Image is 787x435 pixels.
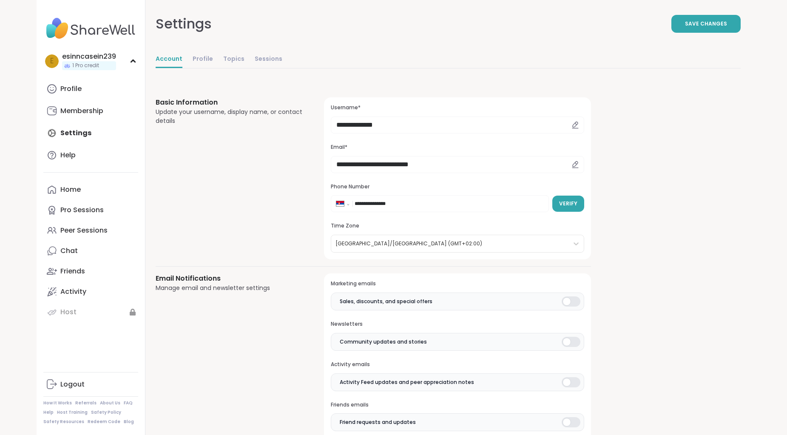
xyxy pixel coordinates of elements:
div: Update your username, display name, or contact details [156,108,304,125]
h3: Marketing emails [331,280,584,287]
span: e [50,56,54,67]
a: Activity [43,281,138,302]
span: Save Changes [685,20,727,28]
a: Help [43,145,138,165]
div: Profile [60,84,82,94]
a: FAQ [124,400,133,406]
span: Activity Feed updates and peer appreciation notes [340,378,474,386]
span: Community updates and stories [340,338,427,346]
a: About Us [100,400,120,406]
a: Membership [43,101,138,121]
a: Peer Sessions [43,220,138,241]
div: esinncasein239 [62,52,116,61]
div: Friends [60,267,85,276]
div: Chat [60,246,78,256]
span: Friend requests and updates [340,418,416,426]
a: Host [43,302,138,322]
span: Sales, discounts, and special offers [340,298,432,305]
a: Safety Policy [91,409,121,415]
div: Host [60,307,77,317]
h3: Time Zone [331,222,584,230]
img: ShareWell Nav Logo [43,14,138,43]
div: Peer Sessions [60,226,108,235]
h3: Basic Information [156,97,304,108]
a: Blog [124,419,134,425]
h3: Email Notifications [156,273,304,284]
div: Manage email and newsletter settings [156,284,304,293]
a: Sessions [255,51,282,68]
span: 1 Pro credit [72,62,99,69]
button: Save Changes [671,15,741,33]
a: Pro Sessions [43,200,138,220]
div: Home [60,185,81,194]
h3: Email* [331,144,584,151]
a: Topics [223,51,244,68]
a: How It Works [43,400,72,406]
a: Friends [43,261,138,281]
a: Profile [43,79,138,99]
div: Membership [60,106,103,116]
a: Help [43,409,54,415]
a: Profile [193,51,213,68]
a: Home [43,179,138,200]
a: Chat [43,241,138,261]
h3: Newsletters [331,321,584,328]
h3: Activity emails [331,361,584,368]
div: Activity [60,287,86,296]
h3: Friends emails [331,401,584,409]
a: Redeem Code [88,419,120,425]
span: Verify [559,200,577,208]
a: Referrals [75,400,97,406]
h3: Phone Number [331,183,584,190]
h3: Username* [331,104,584,111]
a: Account [156,51,182,68]
div: Settings [156,14,212,34]
button: Verify [552,196,584,212]
div: Pro Sessions [60,205,104,215]
a: Host Training [57,409,88,415]
div: Logout [60,380,85,389]
a: Safety Resources [43,419,84,425]
div: Help [60,151,76,160]
a: Logout [43,374,138,395]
